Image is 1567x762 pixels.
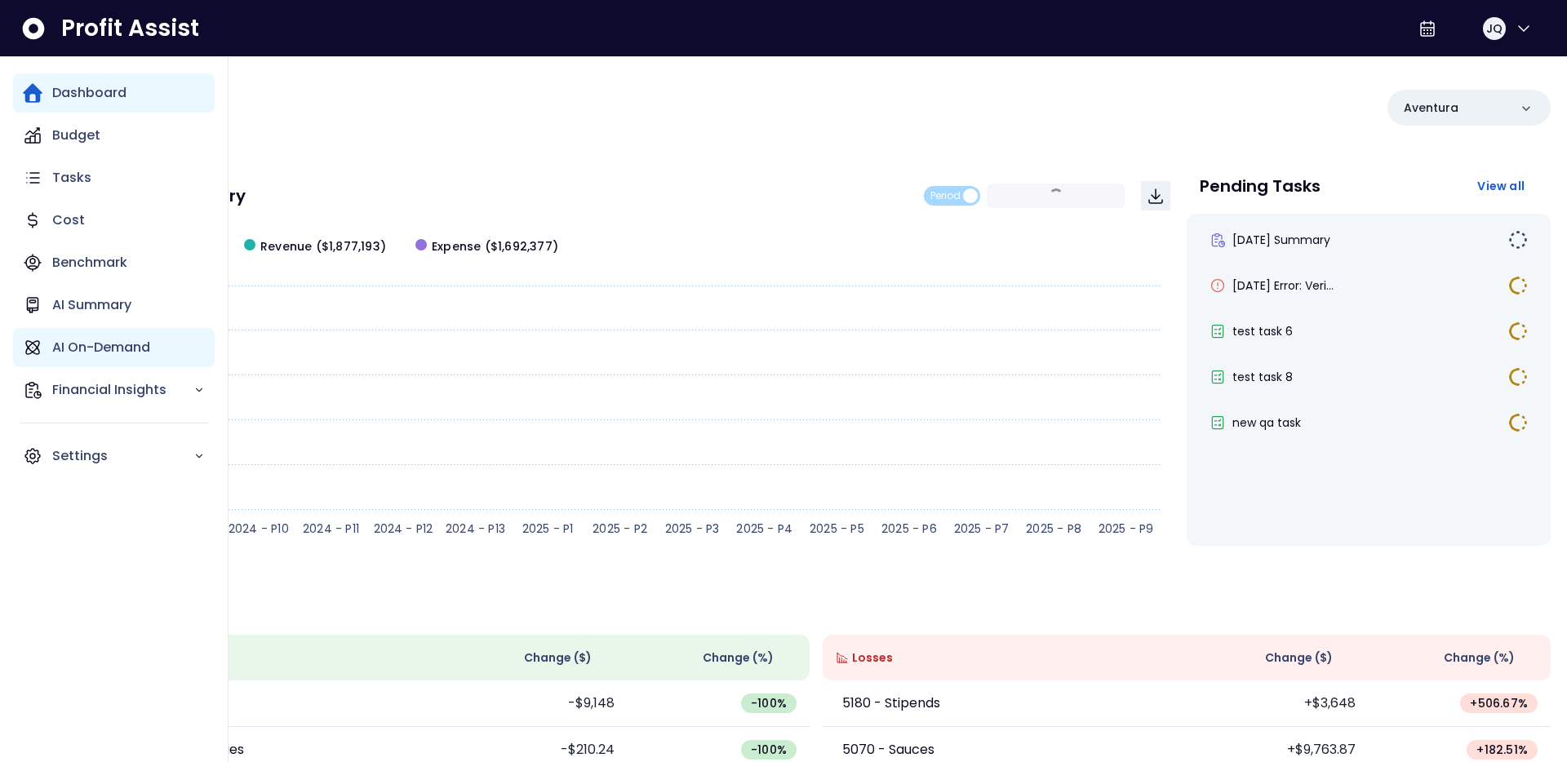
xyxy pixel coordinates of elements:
span: Losses [852,649,893,667]
p: Benchmark [52,253,127,272]
span: Change (%) [1444,649,1515,667]
text: 2025 - P9 [1099,521,1154,537]
p: Settings [52,446,193,466]
text: 2025 - P6 [881,521,937,537]
text: 2025 - P4 [736,521,792,537]
span: Profit Assist [61,14,199,43]
p: Tasks [52,168,91,188]
span: Change ( $ ) [524,649,592,667]
span: -100 % [751,742,787,758]
text: 2024 - P13 [446,521,505,537]
p: AI Summary [52,295,131,315]
p: Financial Insights [52,380,193,400]
p: 5070 - Sauces [842,740,934,760]
span: Revenue ($1,877,193) [260,238,386,255]
img: In Progress [1508,413,1528,432]
span: new qa task [1232,414,1301,431]
button: Download [1141,181,1170,210]
p: Cost [52,210,85,230]
text: 2025 - P2 [593,521,647,537]
img: In Progress [1508,276,1528,295]
td: +$3,648 [1187,680,1369,727]
img: Not yet Started [1508,230,1528,250]
span: [DATE] Summary [1232,232,1330,248]
span: [DATE] Error: Veri... [1232,277,1334,294]
button: View all [1464,171,1538,201]
text: 2025 - P7 [954,521,1010,537]
p: 5180 - Stipends [842,693,940,713]
span: Change (%) [703,649,774,667]
text: 2024 - P10 [229,521,289,537]
img: In Progress [1508,367,1528,387]
p: AI On-Demand [52,338,150,357]
td: -$9,148 [446,680,628,727]
span: Expense ($1,692,377) [432,238,558,255]
text: 2024 - P11 [303,521,359,537]
span: + 182.51 % [1476,742,1528,758]
text: 2024 - P12 [374,521,433,537]
p: Aventura [1404,100,1458,117]
img: In Progress [1508,321,1528,341]
p: Wins & Losses [82,599,1551,615]
text: 2025 - P3 [665,521,720,537]
p: Budget [52,126,100,145]
span: JQ [1486,20,1503,37]
span: + 506.67 % [1470,695,1528,711]
span: View all [1477,178,1525,194]
p: Dashboard [52,83,127,103]
span: -100 % [751,695,787,711]
text: 2025 - P1 [522,521,574,537]
text: 2025 - P8 [1026,521,1081,537]
span: Change ( $ ) [1265,649,1333,667]
text: 2025 - P5 [810,521,864,537]
span: test task 6 [1232,323,1293,339]
p: Pending Tasks [1200,178,1321,194]
span: test task 8 [1232,369,1293,385]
